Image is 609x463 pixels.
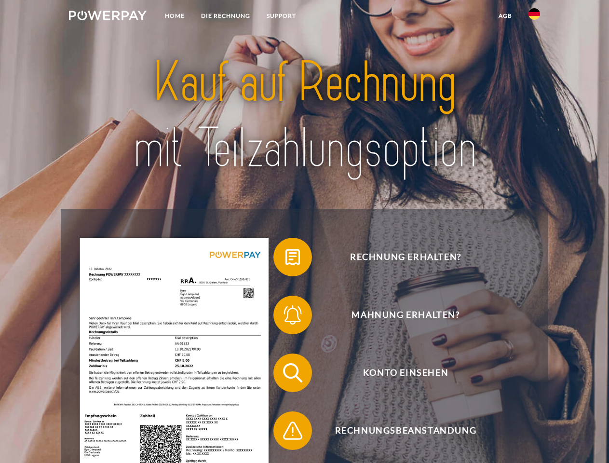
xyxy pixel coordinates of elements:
button: Rechnungsbeanstandung [273,411,524,450]
span: Mahnung erhalten? [287,296,524,334]
img: qb_search.svg [281,361,305,385]
img: de [528,8,540,20]
button: Rechnung erhalten? [273,238,524,276]
a: DIE RECHNUNG [193,7,258,25]
a: SUPPORT [258,7,304,25]
img: qb_bill.svg [281,245,305,269]
span: Rechnungsbeanstandung [287,411,524,450]
button: Mahnung erhalten? [273,296,524,334]
img: title-powerpay_de.svg [92,46,517,185]
a: Home [157,7,193,25]
span: Rechnung erhalten? [287,238,524,276]
span: Konto einsehen [287,354,524,392]
button: Konto einsehen [273,354,524,392]
img: qb_warning.svg [281,419,305,443]
a: agb [490,7,520,25]
iframe: Button to launch messaging window [570,424,601,455]
img: qb_bell.svg [281,303,305,327]
img: logo-powerpay-white.svg [69,11,147,20]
